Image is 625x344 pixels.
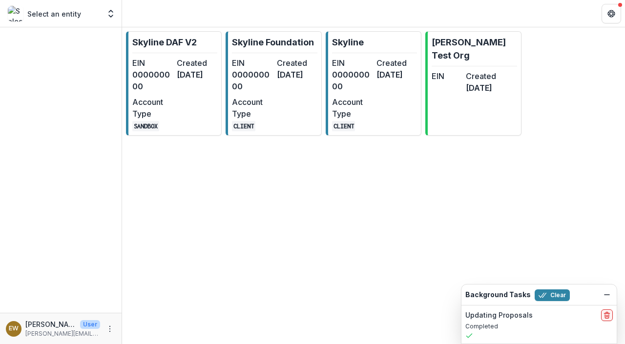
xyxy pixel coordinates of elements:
[232,36,314,49] p: Skyline Foundation
[277,57,317,69] dt: Created
[602,4,621,23] button: Get Help
[8,6,23,21] img: Select an entity
[432,70,462,82] dt: EIN
[132,96,173,120] dt: Account Type
[132,57,173,69] dt: EIN
[9,325,19,332] div: Eddie Whitfield
[25,319,76,329] p: [PERSON_NAME]
[332,121,355,131] code: CLIENT
[332,69,373,92] dd: 000000000
[132,36,197,49] p: Skyline DAF V2
[126,31,222,136] a: Skyline DAF V2EIN000000000Created[DATE]Account TypeSANDBOX
[425,31,521,136] a: [PERSON_NAME] Test OrgEINCreated[DATE]
[232,96,272,120] dt: Account Type
[232,121,255,131] code: CLIENT
[326,31,421,136] a: SkylineEIN000000000Created[DATE]Account TypeCLIENT
[104,323,116,335] button: More
[465,311,533,320] h2: Updating Proposals
[465,322,613,331] p: Completed
[25,329,100,338] p: [PERSON_NAME][EMAIL_ADDRESS][DOMAIN_NAME]
[27,9,81,19] p: Select an entity
[376,69,417,81] dd: [DATE]
[232,69,272,92] dd: 000000000
[177,57,217,69] dt: Created
[466,82,496,94] dd: [DATE]
[535,289,570,301] button: Clear
[132,69,173,92] dd: 000000000
[132,121,159,131] code: SANDBOX
[232,57,272,69] dt: EIN
[601,289,613,301] button: Dismiss
[226,31,321,136] a: Skyline FoundationEIN000000000Created[DATE]Account TypeCLIENT
[601,309,613,321] button: delete
[332,36,364,49] p: Skyline
[332,96,373,120] dt: Account Type
[332,57,373,69] dt: EIN
[466,70,496,82] dt: Created
[277,69,317,81] dd: [DATE]
[177,69,217,81] dd: [DATE]
[104,4,118,23] button: Open entity switcher
[465,291,531,299] h2: Background Tasks
[432,36,517,62] p: [PERSON_NAME] Test Org
[80,320,100,329] p: User
[376,57,417,69] dt: Created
